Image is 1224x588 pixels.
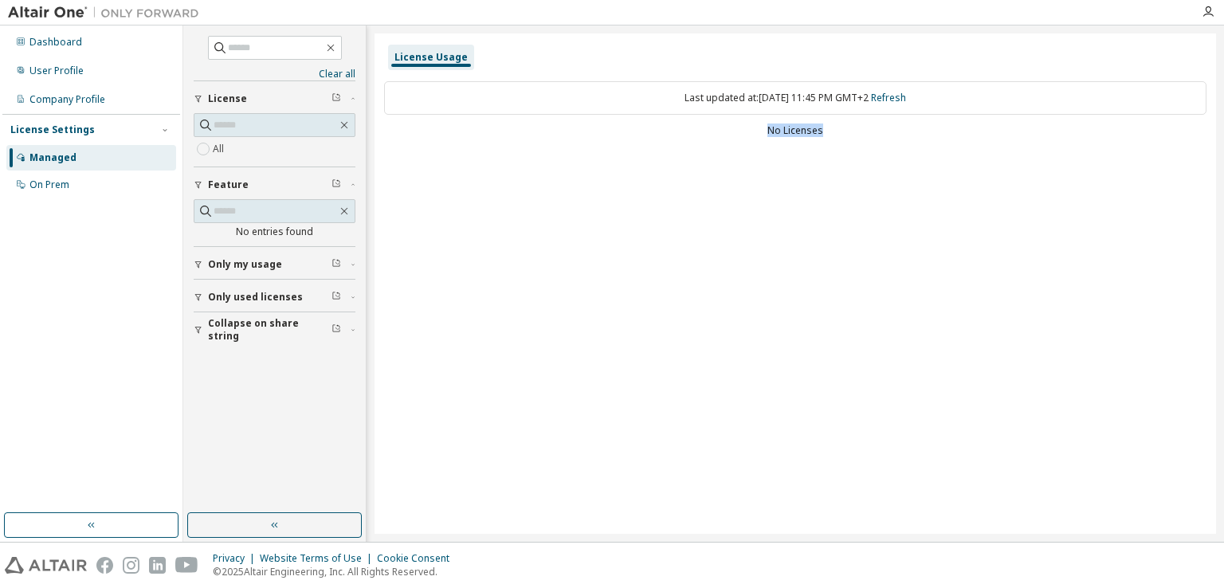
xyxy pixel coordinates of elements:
[208,291,303,304] span: Only used licenses
[331,178,341,191] span: Clear filter
[29,93,105,106] div: Company Profile
[194,247,355,282] button: Only my usage
[213,565,459,578] p: © 2025 Altair Engineering, Inc. All Rights Reserved.
[384,81,1206,115] div: Last updated at: [DATE] 11:45 PM GMT+2
[29,151,76,164] div: Managed
[331,291,341,304] span: Clear filter
[194,280,355,315] button: Only used licenses
[384,124,1206,137] div: No Licenses
[213,139,227,159] label: All
[208,178,249,191] span: Feature
[149,557,166,574] img: linkedin.svg
[29,36,82,49] div: Dashboard
[96,557,113,574] img: facebook.svg
[394,51,468,64] div: License Usage
[194,81,355,116] button: License
[5,557,87,574] img: altair_logo.svg
[208,258,282,271] span: Only my usage
[331,323,341,336] span: Clear filter
[331,92,341,105] span: Clear filter
[194,68,355,80] a: Clear all
[10,123,95,136] div: License Settings
[208,92,247,105] span: License
[377,552,459,565] div: Cookie Consent
[208,317,331,343] span: Collapse on share string
[213,552,260,565] div: Privacy
[194,312,355,347] button: Collapse on share string
[871,91,906,104] a: Refresh
[194,225,355,238] div: No entries found
[194,167,355,202] button: Feature
[331,258,341,271] span: Clear filter
[260,552,377,565] div: Website Terms of Use
[29,65,84,77] div: User Profile
[8,5,207,21] img: Altair One
[123,557,139,574] img: instagram.svg
[175,557,198,574] img: youtube.svg
[29,178,69,191] div: On Prem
